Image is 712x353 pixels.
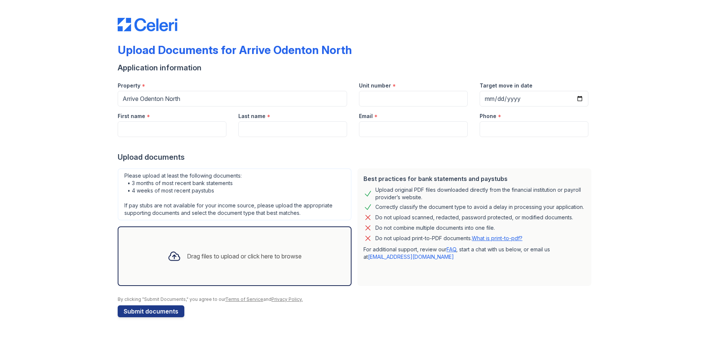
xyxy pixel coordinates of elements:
[375,213,573,222] div: Do not upload scanned, redacted, password protected, or modified documents.
[271,296,303,302] a: Privacy Policy.
[375,235,522,242] p: Do not upload print-to-PDF documents.
[480,112,496,120] label: Phone
[118,112,145,120] label: First name
[118,63,594,73] div: Application information
[118,82,140,89] label: Property
[359,82,391,89] label: Unit number
[368,254,454,260] a: [EMAIL_ADDRESS][DOMAIN_NAME]
[187,252,302,261] div: Drag files to upload or click here to browse
[118,168,352,220] div: Please upload at least the following documents: • 3 months of most recent bank statements • 4 wee...
[480,82,533,89] label: Target move in date
[118,296,594,302] div: By clicking "Submit Documents," you agree to our and
[225,296,263,302] a: Terms of Service
[118,18,177,31] img: CE_Logo_Blue-a8612792a0a2168367f1c8372b55b34899dd931a85d93a1a3d3e32e68fde9ad4.png
[363,246,585,261] p: For additional support, review our , start a chat with us below, or email us at
[472,235,522,241] a: What is print-to-pdf?
[375,186,585,201] div: Upload original PDF files downloaded directly from the financial institution or payroll provider’...
[375,223,495,232] div: Do not combine multiple documents into one file.
[375,203,584,212] div: Correctly classify the document type to avoid a delay in processing your application.
[238,112,266,120] label: Last name
[363,174,585,183] div: Best practices for bank statements and paystubs
[118,152,594,162] div: Upload documents
[118,43,352,57] div: Upload Documents for Arrive Odenton North
[359,112,373,120] label: Email
[118,305,184,317] button: Submit documents
[446,246,456,252] a: FAQ
[681,323,705,346] iframe: chat widget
